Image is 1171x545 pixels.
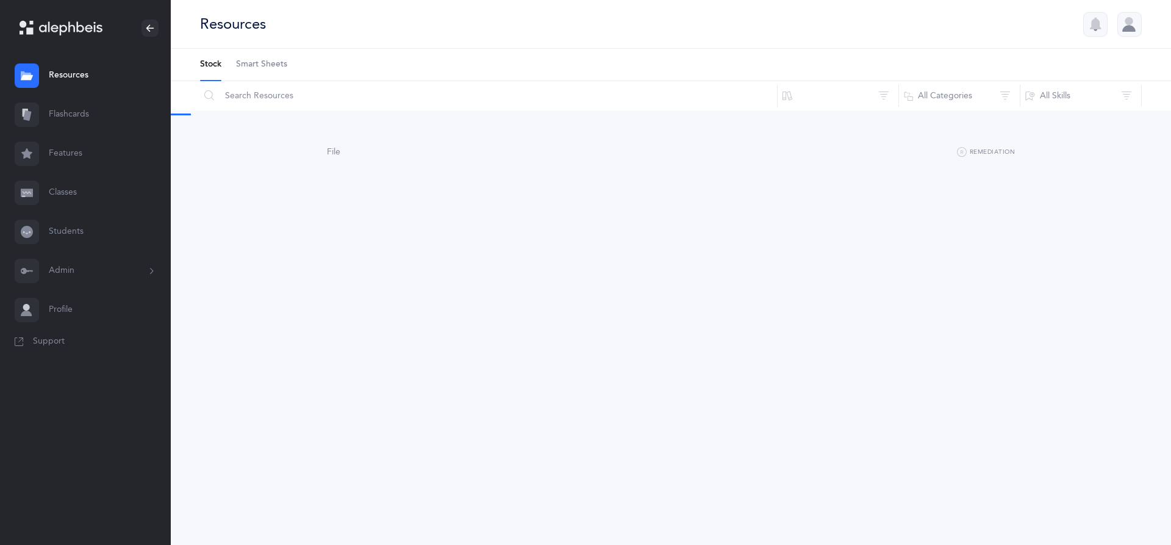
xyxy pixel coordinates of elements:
[200,14,266,34] div: Resources
[957,145,1015,160] button: Remediation
[898,81,1020,110] button: All Categories
[236,59,287,71] span: Smart Sheets
[199,81,778,110] input: Search Resources
[33,336,65,348] span: Support
[1020,81,1142,110] button: All Skills
[327,147,340,157] span: File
